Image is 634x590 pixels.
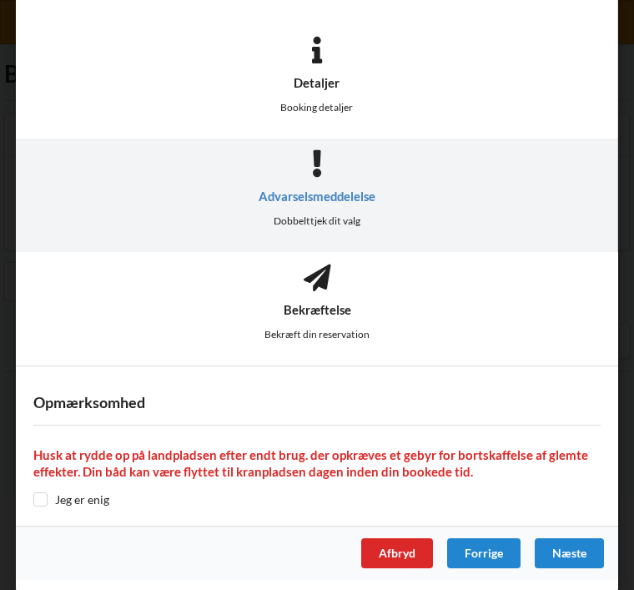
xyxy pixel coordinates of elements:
[264,303,370,316] div: Bekræftelse
[447,538,521,568] div: Forrige
[33,447,601,480] h4: Husk at rydde op på landpladsen efter endt brug. der opkræves et gebyr for bortskaffelse af glemt...
[33,393,601,412] h3: Opmærksomhed
[280,76,353,89] div: Detaljer
[280,89,353,126] div: Booking detaljer
[33,492,109,507] label: Jeg er enig
[264,316,370,353] div: Bekræft din reservation
[535,538,604,568] div: Næste
[361,538,433,568] div: Afbryd
[259,203,375,240] div: Dobbelttjek dit valg
[259,189,375,203] div: Advarselsmeddelelse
